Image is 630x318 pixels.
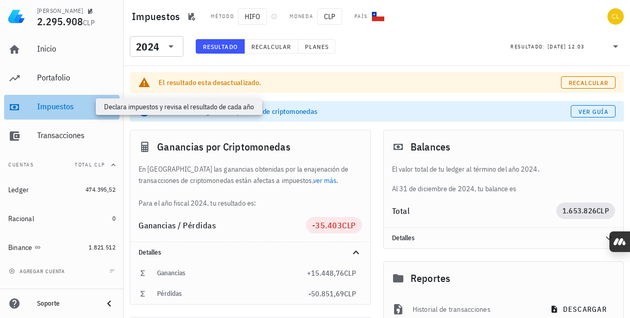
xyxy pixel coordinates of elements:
[372,10,384,23] div: CL-icon
[159,106,571,116] div: Revisa nuestra guía de impuestos de criptomonedas
[504,37,628,56] div: Resultado:[DATE] 12:03
[309,289,344,298] span: -50.851,69
[75,161,105,168] span: Total CLP
[37,14,83,28] span: 2.295.908
[607,8,624,25] div: avatar
[552,305,607,314] span: descargar
[571,105,616,118] a: Ver guía
[344,289,356,298] span: CLP
[8,214,34,223] div: Racional
[568,79,609,87] span: Recalcular
[37,102,115,111] div: Impuestos
[4,153,120,177] button: CuentasTotal CLP
[132,8,184,25] h1: Impuestos
[4,235,120,260] a: Binance 1.821.512
[130,130,370,163] div: Ganancias por Criptomonedas
[159,77,561,88] div: El resultado esta desactualizado.
[548,42,585,52] div: [DATE] 12:03
[37,299,95,308] div: Soporte
[11,268,65,275] span: agregar cuenta
[392,207,557,215] div: Total
[4,66,120,91] a: Portafolio
[139,248,337,257] div: Detalles
[4,177,120,202] a: Ledger 474.395,52
[8,8,25,25] img: LedgiFi
[307,269,344,278] span: +15.448,76
[8,243,32,252] div: Binance
[37,73,115,82] div: Portafolio
[597,206,609,215] span: CLP
[83,18,95,27] span: CLP
[384,163,624,194] div: Al 31 de diciembre de 2024, tu balance es
[563,206,597,215] span: 1.653.826
[4,37,120,62] a: Inicio
[86,186,115,193] span: 474.395,52
[130,242,370,263] div: Detalles
[392,163,616,175] p: El valor total de tu ledger al término del año 2024.
[304,43,329,51] span: Planes
[384,228,624,248] div: Detalles
[130,36,183,57] div: 2024
[251,43,292,51] span: Recalcular
[89,243,115,251] span: 1.821.512
[312,220,343,230] span: -35.403
[313,176,337,185] a: ver más
[37,44,115,54] div: Inicio
[245,39,298,54] button: Recalcular
[4,95,120,120] a: Impuestos
[290,12,313,21] div: Moneda
[354,12,368,21] div: País
[298,39,336,54] button: Planes
[8,186,29,194] div: Ledger
[510,40,548,53] div: Resultado:
[384,130,624,163] div: Balances
[561,76,616,89] a: Recalcular
[130,163,370,209] div: En [GEOGRAPHIC_DATA] las ganancias obtenidas por la enajenación de transacciones de criptomonedas...
[384,262,624,295] div: Reportes
[37,7,83,15] div: [PERSON_NAME]
[4,124,120,148] a: Transacciones
[578,108,609,115] span: Ver guía
[238,8,267,25] span: HIFO
[6,266,70,276] button: agregar cuenta
[196,39,245,54] button: Resultado
[4,206,120,231] a: Racional 0
[136,42,159,52] div: 2024
[112,214,115,222] span: 0
[202,43,238,51] span: Resultado
[157,269,307,277] div: Ganancias
[37,130,115,140] div: Transacciones
[342,220,356,230] span: CLP
[317,8,342,25] span: CLP
[139,220,216,230] span: Ganancias / Pérdidas
[211,12,234,21] div: Método
[344,269,356,278] span: CLP
[157,290,309,298] div: Pérdidas
[392,234,591,242] div: Detalles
